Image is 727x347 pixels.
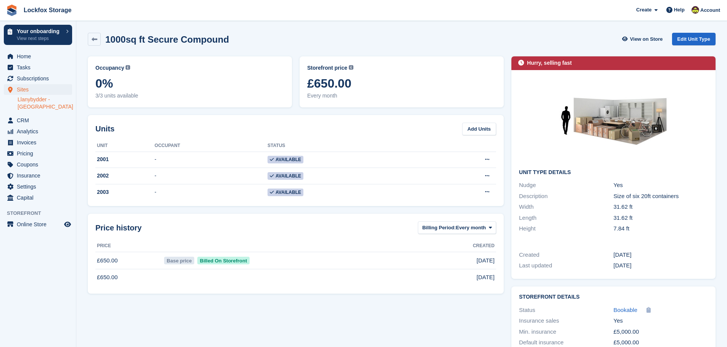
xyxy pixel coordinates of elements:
[6,5,18,16] img: stora-icon-8386f47178a22dfd0bd8f6a31ec36ba5ce8667c1dd55bd0f319d3a0aa187defe.svg
[4,51,72,62] a: menu
[95,155,155,163] div: 2001
[4,126,72,137] a: menu
[519,294,708,300] h2: Storefront Details
[418,221,496,234] button: Billing Period: Every month
[17,51,63,62] span: Home
[422,224,456,232] span: Billing Period:
[95,64,124,72] span: Occupancy
[4,159,72,170] a: menu
[17,148,63,159] span: Pricing
[614,181,708,190] div: Yes
[614,306,638,315] a: Bookable
[17,159,63,170] span: Coupons
[614,307,638,313] span: Bookable
[307,92,496,100] span: Every month
[519,181,613,190] div: Nudge
[307,77,496,90] span: £650.00
[4,170,72,181] a: menu
[95,123,114,134] h2: Units
[621,33,666,45] a: View on Store
[4,25,72,45] a: Your onboarding View next steps
[519,328,613,336] div: Min. insurance
[556,78,671,163] img: 1000-sqft-unit.jpg
[17,62,63,73] span: Tasks
[17,84,63,95] span: Sites
[17,29,62,34] p: Your onboarding
[17,126,63,137] span: Analytics
[614,261,708,270] div: [DATE]
[519,224,613,233] div: Height
[18,96,72,110] a: Llanybydder - [GEOGRAPHIC_DATA]
[692,6,699,14] img: Dan Shepherd
[307,64,347,72] span: Storefront price
[95,172,155,180] div: 2002
[155,168,268,184] td: -
[17,115,63,126] span: CRM
[95,188,155,196] div: 2003
[527,59,572,67] div: Hurry, selling fast
[4,181,72,192] a: menu
[268,189,303,196] span: Available
[614,317,708,325] div: Yes
[17,170,63,181] span: Insurance
[268,172,303,180] span: Available
[519,214,613,222] div: Length
[95,77,284,90] span: 0%
[614,192,708,201] div: Size of six 20ft containers
[268,140,426,152] th: Status
[105,34,229,45] h2: 1000sq ft Secure Compound
[95,269,163,286] td: £650.00
[95,240,163,252] th: Price
[155,140,268,152] th: Occupant
[519,192,613,201] div: Description
[614,214,708,222] div: 31.62 ft
[95,140,155,152] th: Unit
[268,156,303,163] span: Available
[17,181,63,192] span: Settings
[614,251,708,259] div: [DATE]
[519,338,613,347] div: Default insurance
[477,273,495,282] span: [DATE]
[4,115,72,126] a: menu
[519,317,613,325] div: Insurance sales
[4,62,72,73] a: menu
[519,261,613,270] div: Last updated
[519,306,613,315] div: Status
[95,92,284,100] span: 3/3 units available
[17,137,63,148] span: Invoices
[17,73,63,84] span: Subscriptions
[4,148,72,159] a: menu
[155,184,268,200] td: -
[700,6,720,14] span: Account
[614,338,708,347] div: £5,000.00
[95,252,163,269] td: £650.00
[21,4,74,16] a: Lockfox Storage
[456,224,486,232] span: Every month
[614,203,708,211] div: 31.62 ft
[164,257,194,264] span: Base price
[95,222,142,233] span: Price history
[155,152,268,168] td: -
[473,242,495,249] span: Created
[7,209,76,217] span: Storefront
[614,224,708,233] div: 7.84 ft
[630,35,663,43] span: View on Store
[197,257,250,264] span: Billed On Storefront
[519,203,613,211] div: Width
[17,219,63,230] span: Online Store
[477,256,495,265] span: [DATE]
[4,192,72,203] a: menu
[17,35,62,42] p: View next steps
[672,33,716,45] a: Edit Unit Type
[614,328,708,336] div: £5,000.00
[349,65,353,70] img: icon-info-grey-7440780725fd019a000dd9b08b2336e03edf1995a4989e88bcd33f0948082b44.svg
[462,123,496,135] a: Add Units
[519,251,613,259] div: Created
[4,84,72,95] a: menu
[636,6,651,14] span: Create
[519,170,708,176] h2: Unit Type details
[4,73,72,84] a: menu
[17,192,63,203] span: Capital
[4,137,72,148] a: menu
[4,219,72,230] a: menu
